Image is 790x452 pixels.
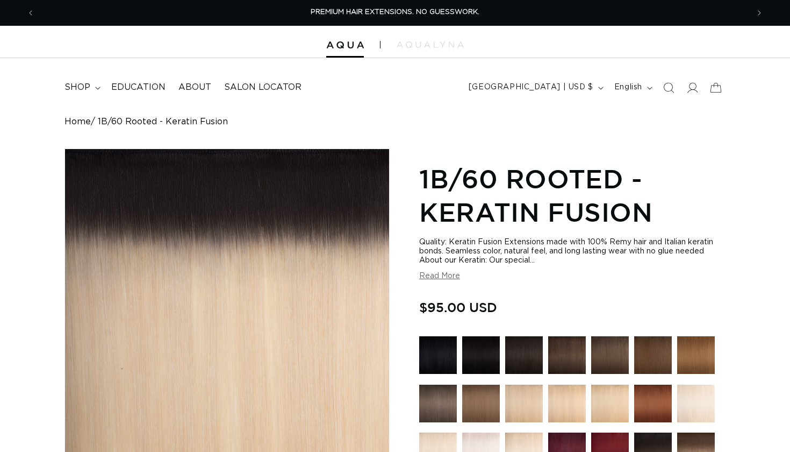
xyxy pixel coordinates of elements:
summary: shop [58,75,105,100]
img: 4AB Medium Ash Brown - Keratin Fusion [591,336,629,374]
img: 2 Dark Brown - Keratin Fusion [548,336,586,374]
img: 16 Blonde - Keratin Fusion [505,385,543,422]
a: Education [105,75,172,100]
img: 24 Light Golden Blonde - Keratin Fusion [591,385,629,422]
img: 1B Soft Black - Keratin Fusion [505,336,543,374]
span: 1B/60 Rooted - Keratin Fusion [98,117,228,127]
nav: breadcrumbs [64,117,726,127]
button: Previous announcement [19,3,42,23]
img: 8AB Ash Brown - Keratin Fusion [419,385,457,422]
a: 1 Black - Keratin Fusion [419,336,457,379]
button: English [608,77,657,98]
a: About [172,75,218,100]
a: 4AB Medium Ash Brown - Keratin Fusion [591,336,629,379]
span: Education [111,82,166,93]
a: 2 Dark Brown - Keratin Fusion [548,336,586,379]
a: Home [64,117,91,127]
a: 24 Light Golden Blonde - Keratin Fusion [591,385,629,428]
a: 33 Copper Red - Keratin Fusion [634,385,672,428]
span: English [614,82,642,93]
a: 22 Light Blonde - Keratin Fusion [548,385,586,428]
a: 8 Golden Brown - Keratin Fusion [462,385,500,428]
img: 1 Black - Keratin Fusion [419,336,457,374]
span: shop [64,82,90,93]
img: 6 Light Brown - Keratin Fusion [677,336,715,374]
span: [GEOGRAPHIC_DATA] | USD $ [469,82,593,93]
span: About [178,82,211,93]
button: Read More [419,272,460,281]
img: aqualyna.com [397,41,464,48]
button: Next announcement [748,3,771,23]
a: Salon Locator [218,75,308,100]
span: $95.00 USD [419,297,497,317]
a: 4 Medium Brown - Keratin Fusion [634,336,672,379]
a: 6 Light Brown - Keratin Fusion [677,336,715,379]
span: PREMIUM HAIR EXTENSIONS. NO GUESSWORK. [311,9,479,16]
a: 60A Most Platinum Ash - Keratin Fusion [677,385,715,428]
span: Salon Locator [224,82,301,93]
a: 1B Soft Black - Keratin Fusion [505,336,543,379]
h1: 1B/60 Rooted - Keratin Fusion [419,162,726,229]
img: 60A Most Platinum Ash - Keratin Fusion [677,385,715,422]
a: 8AB Ash Brown - Keratin Fusion [419,385,457,428]
summary: Search [657,76,680,100]
img: 33 Copper Red - Keratin Fusion [634,385,672,422]
img: 22 Light Blonde - Keratin Fusion [548,385,586,422]
a: 1N Natural Black - Keratin Fusion [462,336,500,379]
img: 4 Medium Brown - Keratin Fusion [634,336,672,374]
img: 8 Golden Brown - Keratin Fusion [462,385,500,422]
div: Quality: Keratin Fusion Extensions made with 100% Remy hair and Italian keratin bonds. Seamless c... [419,238,726,265]
img: Aqua Hair Extensions [326,41,364,49]
button: [GEOGRAPHIC_DATA] | USD $ [462,77,608,98]
img: 1N Natural Black - Keratin Fusion [462,336,500,374]
a: 16 Blonde - Keratin Fusion [505,385,543,428]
